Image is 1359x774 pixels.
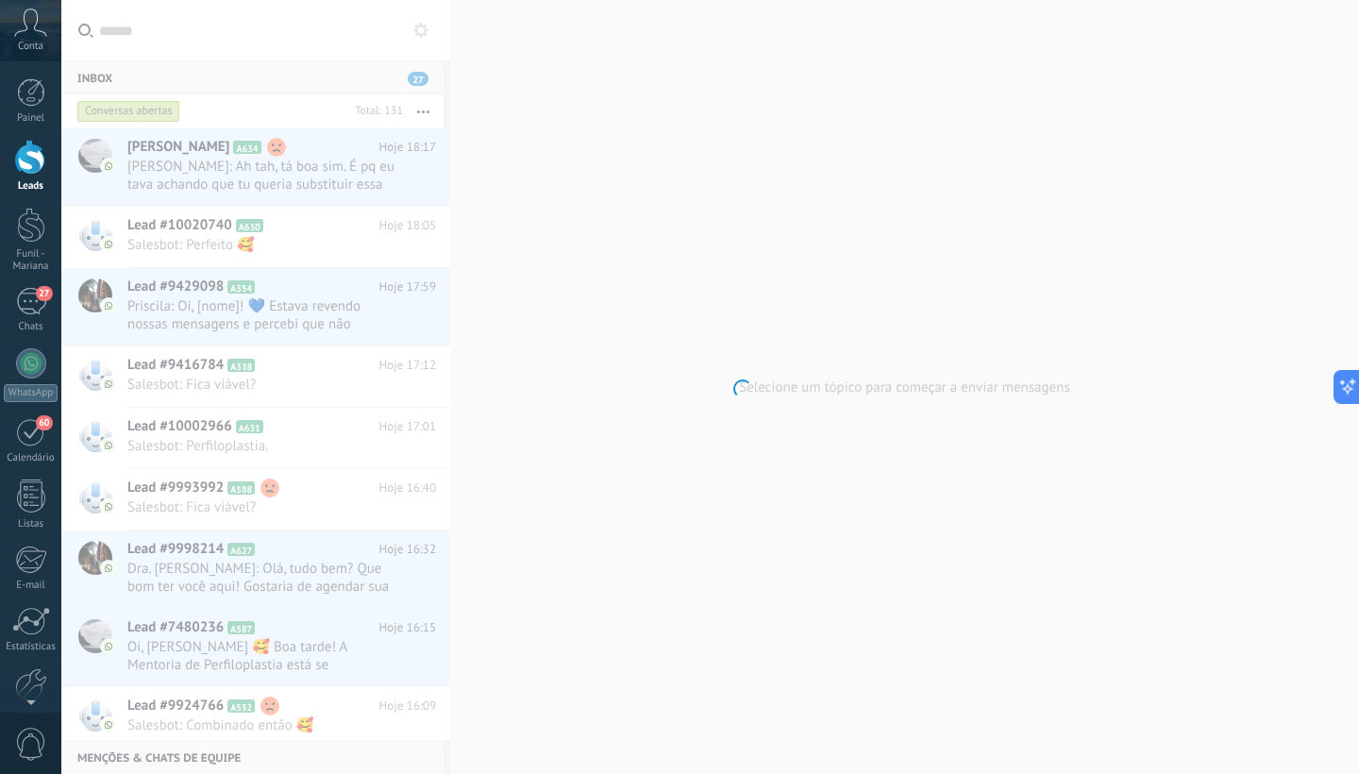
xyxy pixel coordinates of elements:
div: Estatísticas [4,641,59,653]
div: Painel [4,112,59,125]
span: Conta [18,41,43,53]
div: WhatsApp [4,384,58,402]
span: 60 [36,415,52,430]
div: Calendário [4,452,59,464]
div: Funil - Mariana [4,248,59,273]
div: Chats [4,321,59,333]
span: 27 [36,286,52,301]
div: Leads [4,180,59,193]
div: E-mail [4,580,59,592]
div: Listas [4,518,59,530]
